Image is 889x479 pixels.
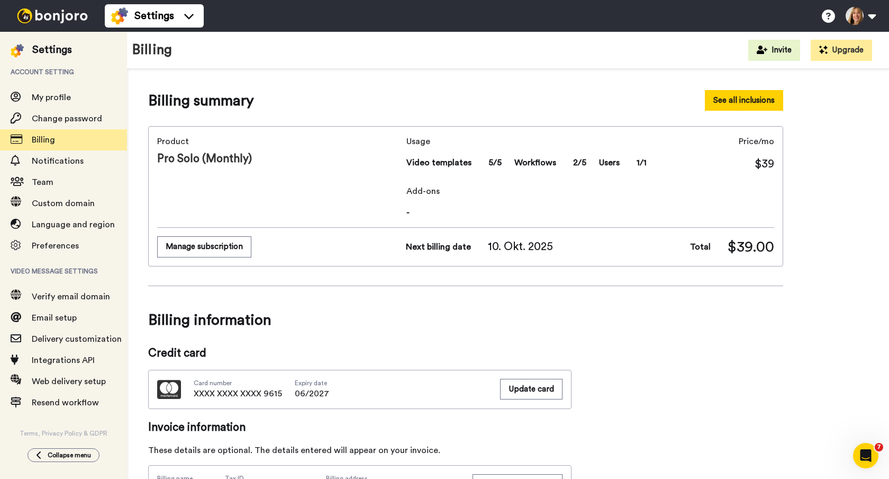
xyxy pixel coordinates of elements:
div: These details are optional. The details entered will appear on your invoice. [148,444,571,457]
span: Credit card [148,345,571,361]
div: Settings [32,42,72,57]
iframe: Intercom live chat [853,443,878,468]
span: Resend workflow [32,398,99,407]
span: My profile [32,93,71,102]
button: Upgrade [811,40,872,61]
button: See all inclusions [705,90,783,111]
span: Product [157,135,402,148]
span: Users [599,156,620,169]
button: Collapse menu [28,448,99,462]
img: bj-logo-header-white.svg [13,8,92,23]
span: - [406,206,774,219]
span: Next billing date [406,241,471,253]
span: Card number [194,379,282,387]
span: Invoice information [148,420,571,436]
span: Workflows [514,156,556,169]
span: Language and region [32,220,115,229]
span: 5/5 [488,156,502,169]
span: 10. Okt. 2025 [488,239,553,255]
span: Verify email domain [32,292,110,301]
span: Custom domain [32,199,95,208]
span: Pro Solo (Monthly) [157,151,402,167]
span: Usage [406,135,647,148]
span: 06/2027 [295,387,329,400]
span: 2/5 [573,156,586,169]
span: Integrations API [32,356,95,365]
span: Web delivery setup [32,377,106,386]
span: Collapse menu [48,451,91,459]
span: Video templates [406,156,471,169]
span: Billing summary [148,90,254,111]
span: Preferences [32,242,79,250]
span: Total [690,241,711,253]
span: $39 [755,156,774,172]
img: settings-colored.svg [111,7,128,24]
span: Email setup [32,314,77,322]
span: Change password [32,114,102,123]
span: Price/mo [739,135,774,148]
span: Billing [32,136,55,144]
span: Add-ons [406,185,774,198]
span: Settings [134,8,174,23]
span: $39.00 [728,236,774,258]
span: 7 [875,443,883,451]
span: Team [32,178,53,187]
span: Notifications [32,157,84,165]
span: Billing information [148,305,783,335]
button: Manage subscription [157,236,251,257]
span: Expiry date [295,379,329,387]
span: Delivery customization [32,335,122,343]
button: Invite [748,40,800,61]
span: 1/1 [637,156,647,169]
span: XXXX XXXX XXXX 9615 [194,387,282,400]
img: settings-colored.svg [11,44,24,57]
button: Update card [500,379,563,400]
h1: Billing [132,42,172,58]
